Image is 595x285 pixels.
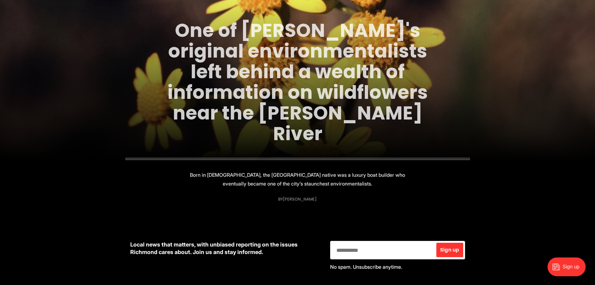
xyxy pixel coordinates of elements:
[186,170,409,188] p: Born in [DEMOGRAPHIC_DATA], the [GEOGRAPHIC_DATA] native was a luxury boat builder who eventually...
[440,247,459,252] span: Sign up
[436,243,463,257] button: Sign up
[278,197,317,201] div: By
[283,196,317,202] a: [PERSON_NAME]
[330,264,402,270] span: No spam. Unsubscribe anytime.
[167,17,428,147] a: One of [PERSON_NAME]'s original environmentalists left behind a wealth of information on wildflow...
[542,254,595,285] iframe: portal-trigger
[130,241,320,256] p: Local news that matters, with unbiased reporting on the issues Richmond cares about. Join us and ...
